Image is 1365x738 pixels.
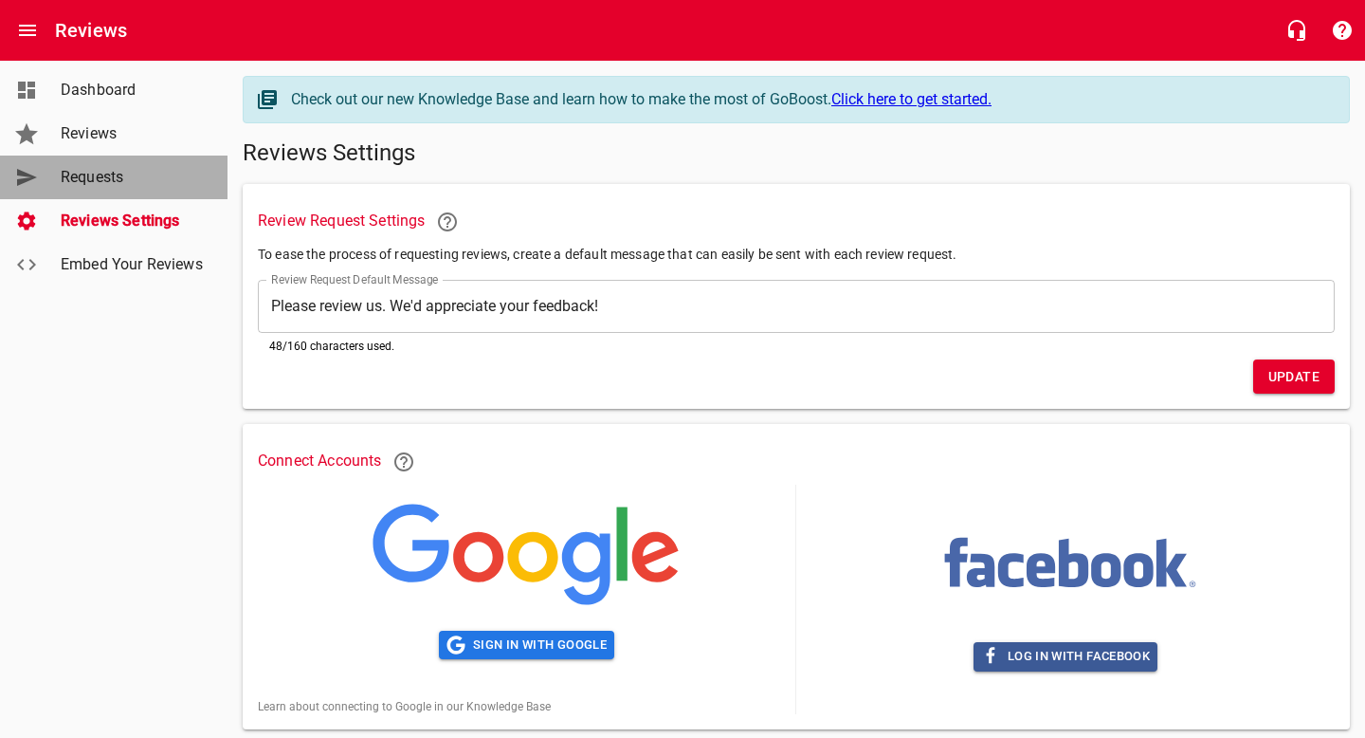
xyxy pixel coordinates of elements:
p: To ease the process of requesting reviews, create a default message that can easily be sent with ... [258,245,1335,265]
span: Reviews Settings [61,210,205,232]
h6: Review Request Settings [258,199,1335,245]
span: Embed Your Reviews [61,253,205,276]
span: Update [1268,365,1319,389]
button: Live Chat [1274,8,1319,53]
a: Learn about connecting to Google in our Knowledge Base [258,700,551,713]
div: Check out our new Knowledge Base and learn how to make the most of GoBoost. [291,88,1330,111]
span: Reviews [61,122,205,145]
span: 48 /160 characters used. [269,340,394,353]
h5: Reviews Settings [243,138,1350,169]
a: Learn more about connecting Google and Facebook to Reviews [381,439,427,485]
a: Click here to get started. [831,90,992,108]
span: Requests [61,166,205,189]
span: Sign in with Google [446,635,607,656]
button: Log in with Facebook [974,642,1157,672]
span: Log in with Facebook [981,646,1150,668]
button: Update [1253,360,1335,395]
a: Learn more about requesting reviews [425,199,470,245]
button: Sign in with Google [439,631,614,660]
button: Open drawer [5,8,50,53]
span: Dashboard [61,79,205,101]
h6: Connect Accounts [258,439,1335,485]
h6: Reviews [55,15,127,46]
button: Support Portal [1319,8,1365,53]
textarea: Please review us. We'd appreciate your feedback! [271,297,1321,315]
